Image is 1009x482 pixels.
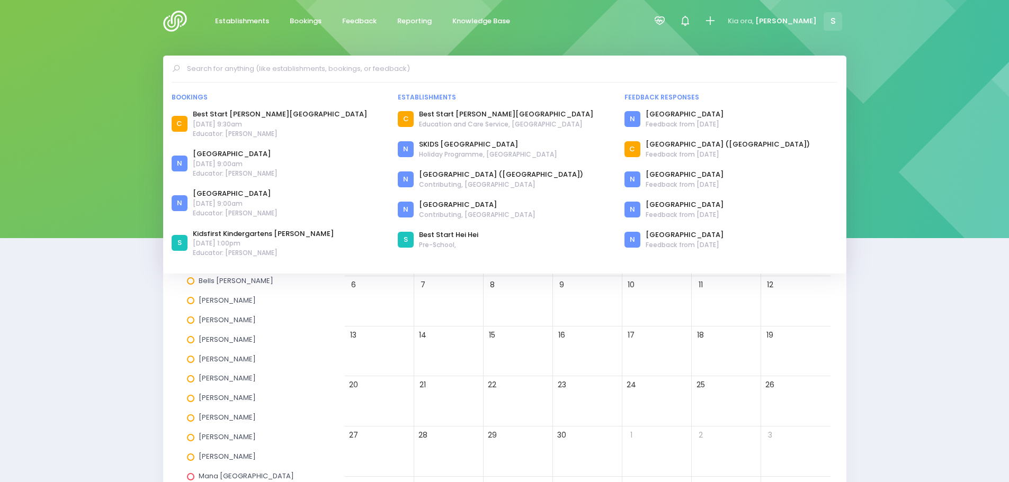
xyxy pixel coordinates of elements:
[172,93,385,102] div: Bookings
[693,328,708,342] span: 18
[199,412,256,422] span: [PERSON_NAME]
[646,150,810,159] span: Feedback from [DATE]
[193,188,278,199] a: [GEOGRAPHIC_DATA]
[416,428,430,442] span: 28
[398,111,414,127] div: C
[763,278,777,292] span: 12
[485,378,499,392] span: 22
[646,109,724,120] a: [GEOGRAPHIC_DATA]
[555,328,569,342] span: 16
[281,11,331,32] a: Bookings
[728,16,754,26] span: Kia ora,
[398,202,414,217] div: N
[419,120,593,129] span: Education and Care Service, [GEOGRAPHIC_DATA]
[624,111,640,127] div: N
[755,16,817,26] span: [PERSON_NAME]
[199,276,273,286] span: Bells [PERSON_NAME]
[215,16,269,26] span: Establishments
[624,428,638,442] span: 1
[444,11,519,32] a: Knowledge Base
[646,139,810,150] a: [GEOGRAPHIC_DATA] ([GEOGRAPHIC_DATA])
[172,116,187,132] div: C
[485,328,499,342] span: 15
[763,328,777,342] span: 19
[199,432,256,442] span: [PERSON_NAME]
[416,328,430,342] span: 14
[646,169,724,180] a: [GEOGRAPHIC_DATA]
[485,428,499,442] span: 29
[346,278,361,292] span: 6
[763,378,777,392] span: 26
[624,278,638,292] span: 10
[419,199,535,210] a: [GEOGRAPHIC_DATA]
[646,180,724,189] span: Feedback from [DATE]
[199,295,256,305] span: [PERSON_NAME]
[646,120,724,129] span: Feedback from [DATE]
[419,240,478,250] span: Pre-School,
[419,109,593,120] a: Best Start [PERSON_NAME][GEOGRAPHIC_DATA]
[624,328,638,342] span: 17
[193,109,367,120] a: Best Start [PERSON_NAME][GEOGRAPHIC_DATA]
[646,210,724,220] span: Feedback from [DATE]
[624,93,838,102] div: Feedback responses
[199,393,256,403] span: [PERSON_NAME]
[193,149,278,159] a: [GEOGRAPHIC_DATA]
[693,378,708,392] span: 25
[693,278,708,292] span: 11
[693,428,708,442] span: 2
[624,141,640,157] div: C
[193,229,334,239] a: Kidsfirst Kindergartens [PERSON_NAME]
[419,150,557,159] span: Holiday Programme, [GEOGRAPHIC_DATA]
[172,195,187,211] div: N
[452,16,510,26] span: Knowledge Base
[398,93,611,102] div: Establishments
[398,232,414,248] div: S
[485,278,499,292] span: 8
[172,235,187,251] div: S
[172,156,187,171] div: N
[199,451,256,461] span: [PERSON_NAME]
[419,210,535,220] span: Contributing, [GEOGRAPHIC_DATA]
[419,139,557,150] a: SKIDS [GEOGRAPHIC_DATA]
[187,61,832,77] input: Search for anything (like establishments, bookings, or feedback)
[163,11,193,32] img: Logo
[193,208,278,218] span: Educator: [PERSON_NAME]
[555,428,569,442] span: 30
[624,171,640,187] div: N
[555,378,569,392] span: 23
[646,240,724,250] span: Feedback from [DATE]
[193,159,278,169] span: [DATE] 9:00am
[193,129,367,139] span: Educator: [PERSON_NAME]
[763,428,777,442] span: 3
[346,328,361,342] span: 13
[624,232,640,248] div: N
[824,12,842,31] span: S
[199,334,256,344] span: [PERSON_NAME]
[416,278,430,292] span: 7
[290,16,322,26] span: Bookings
[624,202,640,217] div: N
[624,378,638,392] span: 24
[193,199,278,208] span: [DATE] 9:00am
[398,171,414,187] div: N
[193,120,367,129] span: [DATE] 9:30am
[207,11,278,32] a: Establishments
[199,373,256,383] span: [PERSON_NAME]
[397,16,432,26] span: Reporting
[346,428,361,442] span: 27
[419,230,478,240] a: Best Start Hei Hei
[193,239,334,248] span: [DATE] 1:00pm
[199,471,294,481] span: Mana [GEOGRAPHIC_DATA]
[334,11,386,32] a: Feedback
[555,278,569,292] span: 9
[398,141,414,157] div: N
[646,230,724,240] a: [GEOGRAPHIC_DATA]
[199,315,256,325] span: [PERSON_NAME]
[419,169,583,180] a: [GEOGRAPHIC_DATA] ([GEOGRAPHIC_DATA])
[419,180,583,189] span: Contributing, [GEOGRAPHIC_DATA]
[193,248,334,258] span: Educator: [PERSON_NAME]
[193,169,278,178] span: Educator: [PERSON_NAME]
[199,354,256,364] span: [PERSON_NAME]
[646,199,724,210] a: [GEOGRAPHIC_DATA]
[346,378,361,392] span: 20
